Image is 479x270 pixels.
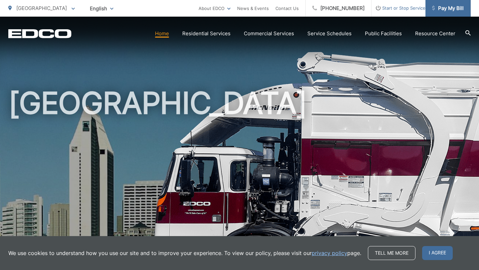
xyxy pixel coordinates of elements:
[8,249,361,257] p: We use cookies to understand how you use our site and to improve your experience. To view our pol...
[8,29,72,38] a: EDCD logo. Return to the homepage.
[244,30,294,38] a: Commercial Services
[199,4,231,12] a: About EDCO
[155,30,169,38] a: Home
[422,246,453,260] span: I agree
[182,30,231,38] a: Residential Services
[415,30,455,38] a: Resource Center
[432,4,464,12] span: Pay My Bill
[368,246,415,260] a: Tell me more
[312,249,347,257] a: privacy policy
[365,30,402,38] a: Public Facilities
[307,30,352,38] a: Service Schedules
[275,4,299,12] a: Contact Us
[85,3,118,14] span: English
[16,5,67,11] span: [GEOGRAPHIC_DATA]
[237,4,269,12] a: News & Events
